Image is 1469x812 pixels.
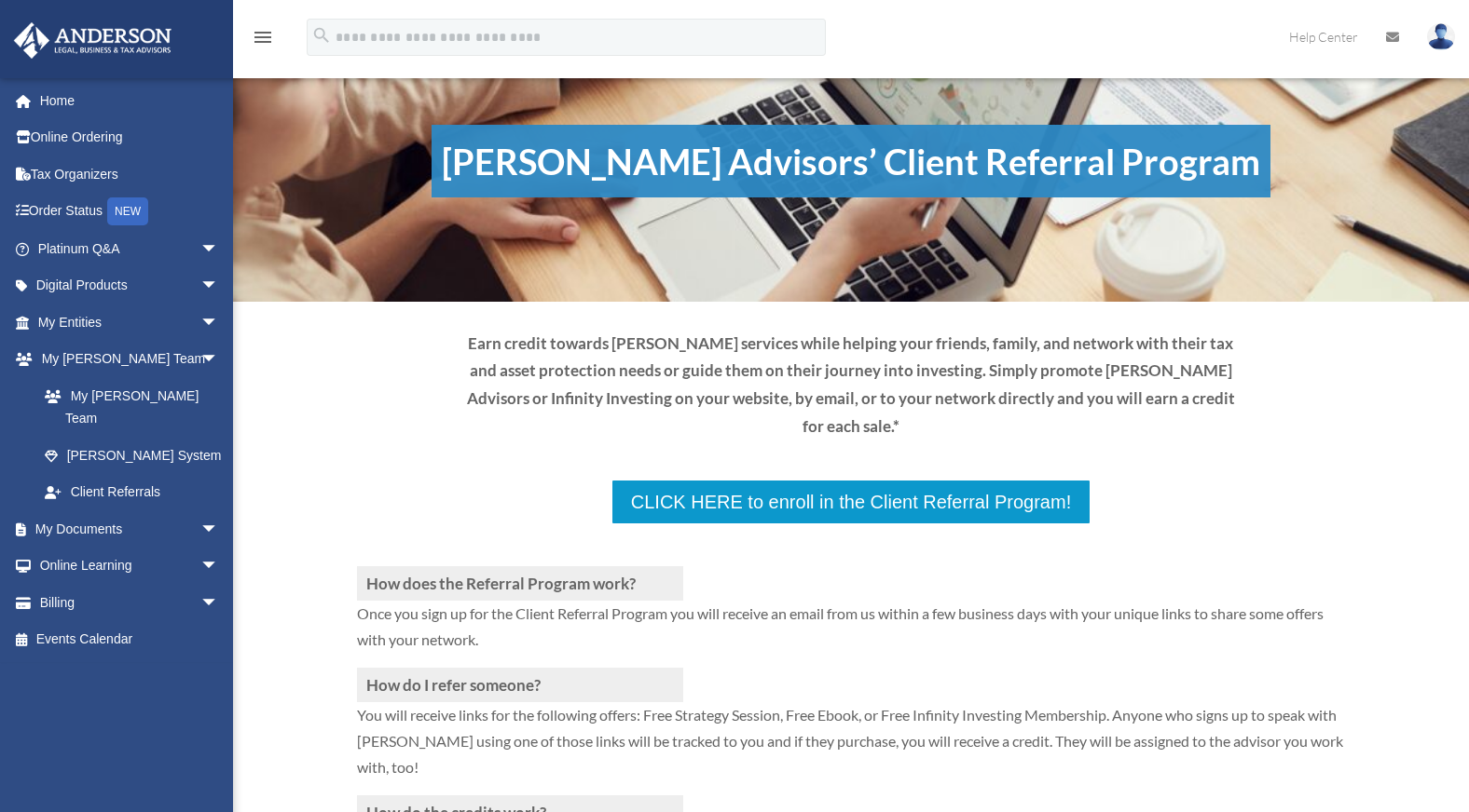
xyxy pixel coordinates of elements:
[13,119,247,156] a: Online Ordering
[13,82,247,119] a: Home
[1427,23,1455,50] img: User Pic
[432,125,1270,197] h1: [PERSON_NAME] Advisors’ Client Referral Program
[13,304,247,341] a: My Entitiesarrow_drop_down
[200,341,238,379] span: arrow_drop_down
[13,510,247,548] a: My Documentsarrow_drop_down
[13,230,247,267] a: Platinum Q&Aarrow_drop_down
[200,304,238,342] span: arrow_drop_down
[26,474,238,511] a: Client Referrals
[200,548,238,586] span: arrow_drop_down
[13,584,247,621] a: Billingarrow_drop_down
[252,33,274,48] a: menu
[311,25,332,46] i: search
[13,548,247,585] a: Online Learningarrow_drop_down
[611,479,1091,525] a: CLICK HERE to enroll in the Client Referral Program!
[13,156,247,193] a: Tax Organizers
[13,193,247,231] a: Order StatusNEW
[26,377,247,437] a: My [PERSON_NAME] Team
[357,566,683,601] h3: How does the Referral Program work?
[456,330,1247,440] p: Earn credit towards [PERSON_NAME] services while helping your friends, family, and network with t...
[8,22,177,59] img: Anderson Advisors Platinum Portal
[200,510,238,548] span: arrow_drop_down
[200,584,238,622] span: arrow_drop_down
[13,341,247,378] a: My [PERSON_NAME] Teamarrow_drop_down
[357,601,1346,668] p: Once you sign up for the Client Referral Program you will receive an email from us within a few b...
[107,197,148,225] div: NEW
[26,437,247,474] a: [PERSON_NAME] System
[200,230,238,268] span: arrow_drop_down
[357,668,683,702] h3: How do I refer someone?
[13,621,247,658] a: Events Calendar
[13,267,247,304] a: Digital Productsarrow_drop_down
[357,702,1346,795] p: You will receive links for the following offers: Free Strategy Session, Free Ebook, or Free Infin...
[200,267,238,305] span: arrow_drop_down
[252,26,274,48] i: menu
